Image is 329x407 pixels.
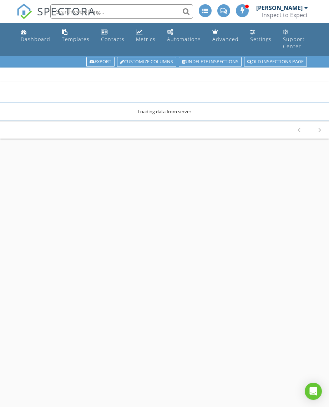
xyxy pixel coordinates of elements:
[117,57,176,67] a: Customize Columns
[98,26,127,46] a: Contacts
[164,26,204,46] a: Automations (Advanced)
[59,26,92,46] a: Templates
[179,57,242,67] a: Undelete inspections
[16,4,32,19] img: The Best Home Inspection Software - Spectora
[250,36,272,43] div: Settings
[133,26,158,46] a: Metrics
[101,36,125,43] div: Contacts
[305,383,322,400] div: Open Intercom Messenger
[167,36,201,43] div: Automations
[244,57,307,67] a: Old inspections page
[247,26,274,46] a: Settings
[16,10,96,25] a: SPECTORA
[262,11,308,19] div: Inspect to Expect
[136,36,156,43] div: Metrics
[37,4,96,19] span: SPECTORA
[212,36,239,43] div: Advanced
[18,26,53,46] a: Dashboard
[283,36,305,50] div: Support Center
[21,36,50,43] div: Dashboard
[86,57,115,67] a: Export
[62,36,90,43] div: Templates
[280,26,311,53] a: Support Center
[50,4,193,19] input: Search everything...
[256,4,303,11] div: [PERSON_NAME]
[209,26,242,46] a: Advanced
